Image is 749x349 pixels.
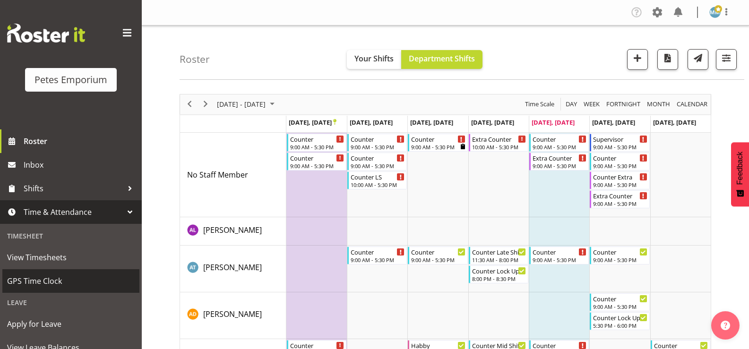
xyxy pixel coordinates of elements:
[533,153,586,162] div: Extra Counter
[675,98,709,110] button: Month
[593,191,647,200] div: Extra Counter
[532,118,575,127] span: [DATE], [DATE]
[180,217,286,246] td: Abigail Lane resource
[24,181,123,196] span: Shifts
[564,98,579,110] button: Timeline Day
[183,98,196,110] button: Previous
[290,162,344,170] div: 9:00 AM - 5:30 PM
[593,200,647,207] div: 9:00 AM - 5:30 PM
[351,143,405,151] div: 9:00 AM - 5:30 PM
[472,256,526,264] div: 11:30 AM - 8:00 PM
[411,143,465,151] div: 9:00 AM - 5:30 PM
[2,246,139,269] a: View Timesheets
[472,143,526,151] div: 10:00 AM - 5:30 PM
[590,153,649,170] div: No Staff Member"s event - Counter Begin From Saturday, September 27, 2025 at 9:00:00 AM GMT+12:00...
[593,181,647,188] div: 9:00 AM - 5:30 PM
[215,98,279,110] button: September 2025
[2,269,139,293] a: GPS Time Clock
[203,225,262,235] span: [PERSON_NAME]
[409,53,475,64] span: Department Shifts
[471,118,514,127] span: [DATE], [DATE]
[2,293,139,312] div: Leave
[593,143,647,151] div: 9:00 AM - 5:30 PM
[590,134,649,152] div: No Staff Member"s event - Supervisor Begin From Saturday, September 27, 2025 at 9:00:00 AM GMT+12...
[593,256,647,264] div: 9:00 AM - 5:30 PM
[2,226,139,246] div: Timesheet
[7,274,135,288] span: GPS Time Clock
[351,181,405,188] div: 10:00 AM - 5:30 PM
[653,118,696,127] span: [DATE], [DATE]
[187,169,248,180] a: No Staff Member
[593,162,647,170] div: 9:00 AM - 5:30 PM
[351,247,405,256] div: Counter
[565,98,578,110] span: Day
[676,98,708,110] span: calendar
[590,247,649,264] div: Alex-Micheal Taniwha"s event - Counter Begin From Saturday, September 27, 2025 at 9:00:00 AM GMT+...
[203,224,262,236] a: [PERSON_NAME]
[181,94,198,114] div: previous period
[287,134,346,152] div: No Staff Member"s event - Counter Begin From Monday, September 22, 2025 at 9:00:00 AM GMT+12:00 E...
[590,171,649,189] div: No Staff Member"s event - Counter Extra Begin From Saturday, September 27, 2025 at 9:00:00 AM GMT...
[7,250,135,264] span: View Timesheets
[411,247,465,256] div: Counter
[2,312,139,336] a: Apply for Leave
[408,247,467,264] div: Alex-Micheal Taniwha"s event - Counter Begin From Wednesday, September 24, 2025 at 9:00:00 AM GMT...
[180,54,210,65] h4: Roster
[347,153,407,170] div: No Staff Member"s event - Counter Begin From Tuesday, September 23, 2025 at 9:00:00 AM GMT+12:00 ...
[469,134,528,152] div: No Staff Member"s event - Extra Counter Begin From Thursday, September 25, 2025 at 10:00:00 AM GM...
[203,262,262,273] a: [PERSON_NAME]
[410,118,453,127] span: [DATE], [DATE]
[24,134,137,148] span: Roster
[709,7,721,18] img: mandy-mosley3858.jpg
[187,170,248,180] span: No Staff Member
[533,162,586,170] div: 9:00 AM - 5:30 PM
[401,50,482,69] button: Department Shifts
[472,134,526,144] div: Extra Counter
[590,312,649,330] div: Amelia Denz"s event - Counter Lock Up Begin From Saturday, September 27, 2025 at 5:30:00 PM GMT+1...
[199,98,212,110] button: Next
[590,190,649,208] div: No Staff Member"s event - Extra Counter Begin From Saturday, September 27, 2025 at 9:00:00 AM GMT...
[731,142,749,206] button: Feedback - Show survey
[24,158,137,172] span: Inbox
[646,98,671,110] span: Month
[605,98,641,110] span: Fortnight
[290,153,344,162] div: Counter
[593,153,647,162] div: Counter
[533,247,586,256] div: Counter
[657,49,678,70] button: Download a PDF of the roster according to the set date range.
[593,313,647,322] div: Counter Lock Up
[582,98,602,110] button: Timeline Week
[627,49,648,70] button: Add a new shift
[198,94,214,114] div: next period
[203,308,262,320] a: [PERSON_NAME]
[469,265,528,283] div: Alex-Micheal Taniwha"s event - Counter Lock Up Begin From Thursday, September 25, 2025 at 8:00:00...
[688,49,708,70] button: Send a list of all shifts for the selected filtered period to all rostered employees.
[347,134,407,152] div: No Staff Member"s event - Counter Begin From Tuesday, September 23, 2025 at 9:00:00 AM GMT+12:00 ...
[736,152,744,185] span: Feedback
[529,247,589,264] div: Alex-Micheal Taniwha"s event - Counter Begin From Friday, September 26, 2025 at 9:00:00 AM GMT+12...
[351,172,405,181] div: Counter LS
[411,256,465,264] div: 9:00 AM - 5:30 PM
[472,275,526,282] div: 8:00 PM - 8:30 PM
[408,134,467,152] div: No Staff Member"s event - Counter Begin From Wednesday, September 24, 2025 at 9:00:00 AM GMT+12:0...
[529,134,589,152] div: No Staff Member"s event - Counter Begin From Friday, September 26, 2025 at 9:00:00 AM GMT+12:00 E...
[592,118,635,127] span: [DATE], [DATE]
[533,134,586,144] div: Counter
[216,98,267,110] span: [DATE] - [DATE]
[593,247,647,256] div: Counter
[721,321,730,330] img: help-xxl-2.png
[290,143,344,151] div: 9:00 AM - 5:30 PM
[347,50,401,69] button: Your Shifts
[593,294,647,303] div: Counter
[605,98,642,110] button: Fortnight
[289,118,336,127] span: [DATE], [DATE]
[290,134,344,144] div: Counter
[593,322,647,329] div: 5:30 PM - 6:00 PM
[347,247,407,264] div: Alex-Micheal Taniwha"s event - Counter Begin From Tuesday, September 23, 2025 at 9:00:00 AM GMT+1...
[524,98,556,110] button: Time Scale
[24,205,123,219] span: Time & Attendance
[287,153,346,170] div: No Staff Member"s event - Counter Begin From Monday, September 22, 2025 at 9:00:00 AM GMT+12:00 E...
[469,247,528,264] div: Alex-Micheal Taniwha"s event - Counter Late Shift Begin From Thursday, September 25, 2025 at 11:3...
[593,303,647,310] div: 9:00 AM - 5:30 PM
[347,171,407,189] div: No Staff Member"s event - Counter LS Begin From Tuesday, September 23, 2025 at 10:00:00 AM GMT+12...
